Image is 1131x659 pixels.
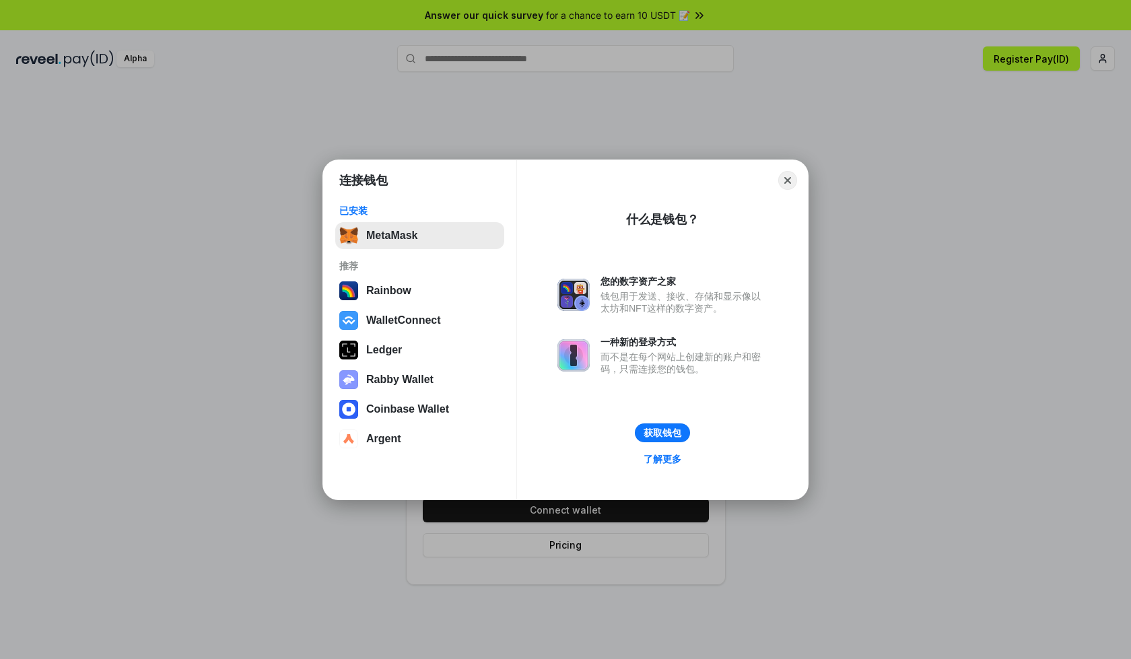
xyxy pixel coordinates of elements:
[339,400,358,419] img: svg+xml,%3Csvg%20width%3D%2228%22%20height%3D%2228%22%20viewBox%3D%220%200%2028%2028%22%20fill%3D...
[335,222,504,249] button: MetaMask
[601,290,767,314] div: 钱包用于发送、接收、存储和显示像以太坊和NFT这样的数字资产。
[335,337,504,363] button: Ledger
[339,429,358,448] img: svg+xml,%3Csvg%20width%3D%2228%22%20height%3D%2228%22%20viewBox%3D%220%200%2028%2028%22%20fill%3D...
[366,403,449,415] div: Coinbase Wallet
[601,351,767,375] div: 而不是在每个网站上创建新的账户和密码，只需连接您的钱包。
[778,171,797,190] button: Close
[335,366,504,393] button: Rabby Wallet
[644,427,681,439] div: 获取钱包
[636,450,689,468] a: 了解更多
[626,211,699,228] div: 什么是钱包？
[339,172,388,188] h1: 连接钱包
[601,336,767,348] div: 一种新的登录方式
[635,423,690,442] button: 获取钱包
[601,275,767,287] div: 您的数字资产之家
[339,311,358,330] img: svg+xml,%3Csvg%20width%3D%2228%22%20height%3D%2228%22%20viewBox%3D%220%200%2028%2028%22%20fill%3D...
[339,281,358,300] img: svg+xml,%3Csvg%20width%3D%22120%22%20height%3D%22120%22%20viewBox%3D%220%200%20120%20120%22%20fil...
[339,226,358,245] img: svg+xml,%3Csvg%20fill%3D%22none%22%20height%3D%2233%22%20viewBox%3D%220%200%2035%2033%22%20width%...
[335,307,504,334] button: WalletConnect
[366,433,401,445] div: Argent
[366,374,434,386] div: Rabby Wallet
[557,339,590,372] img: svg+xml,%3Csvg%20xmlns%3D%22http%3A%2F%2Fwww.w3.org%2F2000%2Fsvg%22%20fill%3D%22none%22%20viewBox...
[366,344,402,356] div: Ledger
[335,396,504,423] button: Coinbase Wallet
[339,205,500,217] div: 已安装
[366,285,411,297] div: Rainbow
[335,425,504,452] button: Argent
[644,453,681,465] div: 了解更多
[366,230,417,242] div: MetaMask
[339,260,500,272] div: 推荐
[557,279,590,311] img: svg+xml,%3Csvg%20xmlns%3D%22http%3A%2F%2Fwww.w3.org%2F2000%2Fsvg%22%20fill%3D%22none%22%20viewBox...
[339,370,358,389] img: svg+xml,%3Csvg%20xmlns%3D%22http%3A%2F%2Fwww.w3.org%2F2000%2Fsvg%22%20fill%3D%22none%22%20viewBox...
[366,314,441,326] div: WalletConnect
[335,277,504,304] button: Rainbow
[339,341,358,359] img: svg+xml,%3Csvg%20xmlns%3D%22http%3A%2F%2Fwww.w3.org%2F2000%2Fsvg%22%20width%3D%2228%22%20height%3...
